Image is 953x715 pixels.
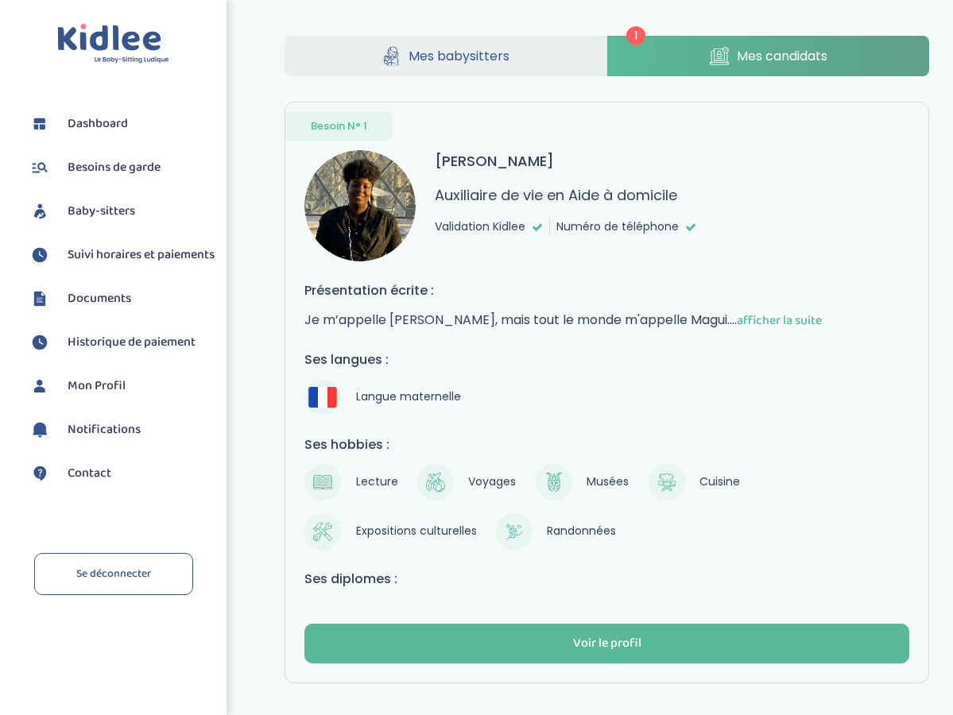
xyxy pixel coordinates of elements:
[68,377,126,396] span: Mon Profil
[28,418,52,442] img: notification.svg
[68,289,131,308] span: Documents
[349,520,483,543] span: Expositions culturelles
[462,471,523,493] span: Voyages
[737,311,822,330] span: afficher la suite
[304,350,909,369] h4: Ses langues :
[28,199,52,223] img: babysitters.svg
[68,333,196,352] span: Historique de paiement
[28,374,215,398] a: Mon Profil
[28,243,52,267] img: suivihoraire.svg
[435,218,525,235] span: Validation Kidlee
[556,218,679,235] span: Numéro de téléphone
[737,46,827,66] span: Mes candidats
[626,26,645,45] span: 1
[68,114,128,133] span: Dashboard
[349,386,467,408] span: Langue maternelle
[435,184,677,206] p: Auxiliaire de vie en Aide à domicile
[311,118,367,134] span: Besoin N° 1
[28,112,215,136] a: Dashboard
[28,156,215,180] a: Besoins de garde
[28,374,52,398] img: profil.svg
[409,46,509,66] span: Mes babysitters
[28,156,52,180] img: besoin.svg
[28,462,215,485] a: Contact
[68,202,135,221] span: Baby-sitters
[57,24,169,64] img: logo.svg
[28,243,215,267] a: Suivi horaires et paiements
[28,330,215,354] a: Historique de paiement
[285,102,929,683] a: Besoin N° 1 avatar [PERSON_NAME] Auxiliaire de vie en Aide à domicile Validation Kidlee Numéro de...
[304,624,909,663] button: Voir le profil
[304,280,909,300] h4: Présentation écrite :
[285,36,606,76] a: Mes babysitters
[68,420,141,439] span: Notifications
[28,112,52,136] img: dashboard.svg
[68,245,215,265] span: Suivi horaires et paiements
[28,462,52,485] img: contact.svg
[68,158,161,177] span: Besoins de garde
[580,471,636,493] span: Musées
[304,435,909,454] h4: Ses hobbies :
[28,287,52,311] img: documents.svg
[540,520,623,543] span: Randonnées
[308,387,337,407] img: Français
[28,418,215,442] a: Notifications
[28,330,52,354] img: suivihoraire.svg
[28,287,215,311] a: Documents
[435,150,554,172] h3: [PERSON_NAME]
[34,553,193,595] a: Se déconnecter
[304,569,909,589] h4: Ses diplomes :
[349,471,405,493] span: Lecture
[68,464,111,483] span: Contact
[304,310,909,330] p: Je m’appelle [PERSON_NAME], mais tout le monde m'appelle Magui....
[573,635,641,653] div: Voir le profil
[693,471,747,493] span: Cuisine
[607,36,929,76] a: Mes candidats
[28,199,215,223] a: Baby-sitters
[304,150,416,261] img: avatar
